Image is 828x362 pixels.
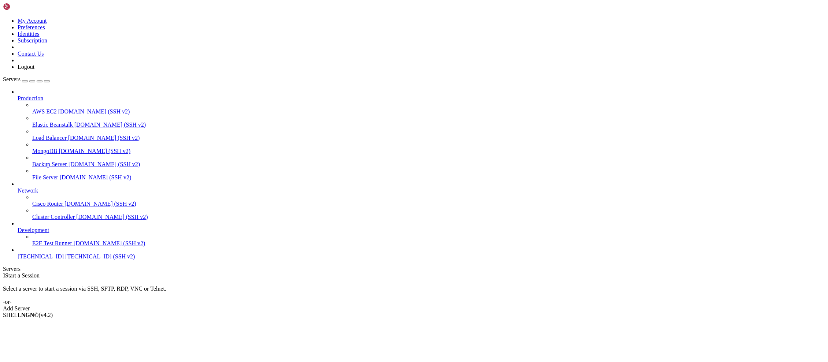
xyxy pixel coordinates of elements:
span: Production [18,95,43,101]
span: Elastic Beanstalk [32,122,73,128]
a: Subscription [18,37,47,44]
a: File Server [DOMAIN_NAME] (SSH v2) [32,174,825,181]
span: 4.2.0 [39,312,53,318]
span: Cluster Controller [32,214,75,220]
span: Cisco Router [32,201,63,207]
span: [TECHNICAL_ID] [18,253,64,260]
img: Shellngn [3,3,45,10]
a: AWS EC2 [DOMAIN_NAME] (SSH v2) [32,108,825,115]
li: Backup Server [DOMAIN_NAME] (SSH v2) [32,154,825,168]
a: [TECHNICAL_ID] [TECHNICAL_ID] (SSH v2) [18,253,825,260]
li: Cluster Controller [DOMAIN_NAME] (SSH v2) [32,207,825,220]
span: Start a Session [5,272,40,279]
li: AWS EC2 [DOMAIN_NAME] (SSH v2) [32,102,825,115]
a: E2E Test Runner [DOMAIN_NAME] (SSH v2) [32,240,825,247]
a: Logout [18,64,34,70]
li: Elastic Beanstalk [DOMAIN_NAME] (SSH v2) [32,115,825,128]
li: File Server [DOMAIN_NAME] (SSH v2) [32,168,825,181]
span: [DOMAIN_NAME] (SSH v2) [64,201,136,207]
li: MongoDB [DOMAIN_NAME] (SSH v2) [32,141,825,154]
span: AWS EC2 [32,108,57,115]
span: Network [18,187,38,194]
li: Network [18,181,825,220]
span: [DOMAIN_NAME] (SSH v2) [74,122,146,128]
a: Preferences [18,24,45,30]
div: Select a server to start a session via SSH, SFTP, RDP, VNC or Telnet. -or- [3,279,825,305]
span: [DOMAIN_NAME] (SSH v2) [76,214,148,220]
div: Servers [3,266,825,272]
a: Cluster Controller [DOMAIN_NAME] (SSH v2) [32,214,825,220]
a: MongoDB [DOMAIN_NAME] (SSH v2) [32,148,825,154]
div: Add Server [3,305,825,312]
a: Cisco Router [DOMAIN_NAME] (SSH v2) [32,201,825,207]
li: Development [18,220,825,247]
span: File Server [32,174,58,180]
span: [DOMAIN_NAME] (SSH v2) [74,240,145,246]
a: Elastic Beanstalk [DOMAIN_NAME] (SSH v2) [32,122,825,128]
span: Backup Server [32,161,67,167]
a: Backup Server [DOMAIN_NAME] (SSH v2) [32,161,825,168]
li: Load Balancer [DOMAIN_NAME] (SSH v2) [32,128,825,141]
a: Identities [18,31,40,37]
span: Load Balancer [32,135,67,141]
span: [DOMAIN_NAME] (SSH v2) [60,174,132,180]
a: Contact Us [18,51,44,57]
a: Network [18,187,825,194]
span: MongoDB [32,148,57,154]
li: E2E Test Runner [DOMAIN_NAME] (SSH v2) [32,234,825,247]
a: Production [18,95,825,102]
a: My Account [18,18,47,24]
span: E2E Test Runner [32,240,72,246]
li: Production [18,89,825,181]
span: Servers [3,76,21,82]
li: Cisco Router [DOMAIN_NAME] (SSH v2) [32,194,825,207]
span:  [3,272,5,279]
span: [DOMAIN_NAME] (SSH v2) [58,108,130,115]
b: NGN [21,312,34,318]
span: [DOMAIN_NAME] (SSH v2) [68,135,140,141]
li: [TECHNICAL_ID] [TECHNICAL_ID] (SSH v2) [18,247,825,260]
a: Servers [3,76,50,82]
span: [TECHNICAL_ID] (SSH v2) [65,253,135,260]
span: SHELL © [3,312,53,318]
a: Development [18,227,825,234]
a: Load Balancer [DOMAIN_NAME] (SSH v2) [32,135,825,141]
span: [DOMAIN_NAME] (SSH v2) [69,161,140,167]
span: Development [18,227,49,233]
span: [DOMAIN_NAME] (SSH v2) [59,148,130,154]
